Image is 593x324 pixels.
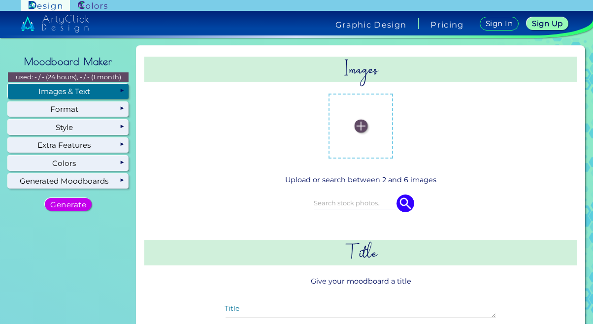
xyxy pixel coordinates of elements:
[534,20,561,27] h5: Sign Up
[8,72,129,82] p: used: - / - (24 hours), - / - (1 month)
[144,240,577,265] h2: Title
[21,15,89,32] img: artyclick_design_logo_white_combined_path.svg
[8,120,129,134] div: Style
[529,18,566,30] a: Sign Up
[354,120,367,133] img: icon_plus_white.svg
[487,20,512,27] h5: Sign In
[482,17,517,30] a: Sign In
[8,84,129,98] div: Images & Text
[8,138,129,153] div: Extra Features
[19,51,118,72] h2: Moodboard Maker
[52,201,84,208] h5: Generate
[78,1,107,10] img: ArtyClick Colors logo
[335,21,406,29] h4: Graphic Design
[8,174,129,189] div: Generated Moodboards
[144,272,577,291] p: Give your moodboard a title
[396,194,414,212] img: icon search
[225,305,239,312] label: Title
[8,102,129,117] div: Format
[144,57,577,82] h2: Images
[430,21,463,29] a: Pricing
[8,156,129,170] div: Colors
[314,197,408,208] input: Search stock photos..
[148,174,573,186] p: Upload or search between 2 and 6 images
